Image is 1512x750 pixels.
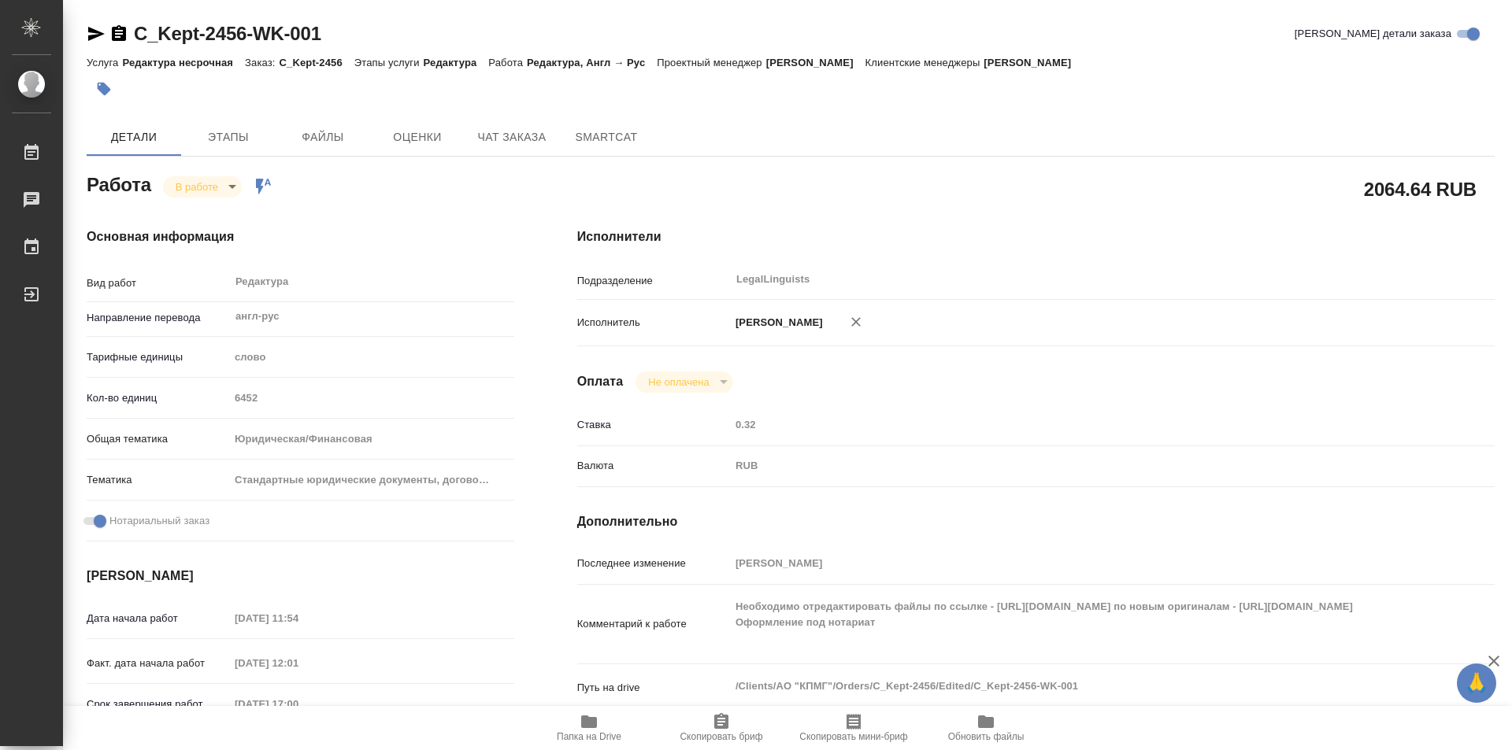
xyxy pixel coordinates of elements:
[523,706,655,750] button: Папка на Drive
[285,127,361,147] span: Файлы
[134,23,321,44] a: C_Kept-2456-WK-001
[730,552,1418,575] input: Пустое поле
[229,693,367,715] input: Пустое поле
[87,72,121,106] button: Добавить тэг
[948,731,1025,742] span: Обновить файлы
[87,349,229,365] p: Тарифные единицы
[577,616,730,632] p: Комментарий к работе
[636,371,732,393] div: В работе
[87,390,229,406] p: Кол-во единиц
[865,57,984,68] p: Клиентские менеджеры
[87,227,514,246] h4: Основная информация
[109,24,128,43] button: Скопировать ссылку
[87,431,229,447] p: Общая тематика
[229,467,514,493] div: Стандартные юридические документы, договоры, уставы
[655,706,787,750] button: Скопировать бриф
[380,127,455,147] span: Оценки
[87,57,122,68] p: Услуга
[229,426,514,453] div: Юридическая/Финансовая
[87,472,229,488] p: Тематика
[87,567,514,586] h4: [PERSON_NAME]
[680,731,762,742] span: Скопировать бриф
[577,680,730,696] p: Путь на drive
[87,696,229,712] p: Срок завершения работ
[122,57,245,68] p: Редактура несрочная
[474,127,550,147] span: Чат заказа
[577,458,730,474] p: Валюта
[171,180,223,194] button: В работе
[1463,667,1490,700] span: 🙏
[229,386,514,409] input: Пустое поле
[87,611,229,626] p: Дата начала работ
[87,310,229,326] p: Направление перевода
[229,607,367,630] input: Пустое поле
[1364,175,1477,202] h2: 2064.64 RUB
[787,706,920,750] button: Скопировать мини-бриф
[280,57,354,68] p: C_Kept-2456
[657,57,765,68] p: Проектный менеджер
[354,57,424,68] p: Этапы услуги
[557,731,621,742] span: Папка на Drive
[643,375,713,389] button: Не оплачена
[229,652,367,674] input: Пустое поле
[730,593,1418,652] textarea: Необходимо отредактировать файлы по ссылке - [URL][DOMAIN_NAME] по новым оригиналам - [URL][DOMAI...
[577,227,1495,246] h4: Исполнители
[229,344,514,371] div: слово
[488,57,527,68] p: Работа
[577,372,624,391] h4: Оплата
[527,57,657,68] p: Редактура, Англ → Рус
[920,706,1052,750] button: Обновить файлы
[87,24,106,43] button: Скопировать ссылку для ЯМессенджера
[730,413,1418,436] input: Пустое поле
[109,513,209,529] span: Нотариальный заказ
[1457,663,1496,703] button: 🙏
[799,731,907,742] span: Скопировать мини-бриф
[245,57,279,68] p: Заказ:
[984,57,1083,68] p: [PERSON_NAME]
[730,673,1418,700] textarea: /Clients/АО "КПМГ"/Orders/C_Kept-2456/Edited/C_Kept-2456-WK-001
[730,315,823,331] p: [PERSON_NAME]
[424,57,489,68] p: Редактура
[87,656,229,671] p: Факт. дата начала работ
[191,127,266,147] span: Этапы
[87,169,151,198] h2: Работа
[87,275,229,291] p: Вид работ
[577,417,730,433] p: Ставка
[839,305,873,339] button: Удалить исполнителя
[163,176,242,198] div: В работе
[577,273,730,289] p: Подразделение
[577,512,1495,531] h4: Дополнительно
[577,556,730,571] p: Последнее изменение
[569,127,644,147] span: SmartCat
[577,315,730,331] p: Исполнитель
[1295,26,1451,42] span: [PERSON_NAME] детали заказа
[730,453,1418,479] div: RUB
[96,127,172,147] span: Детали
[766,57,865,68] p: [PERSON_NAME]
